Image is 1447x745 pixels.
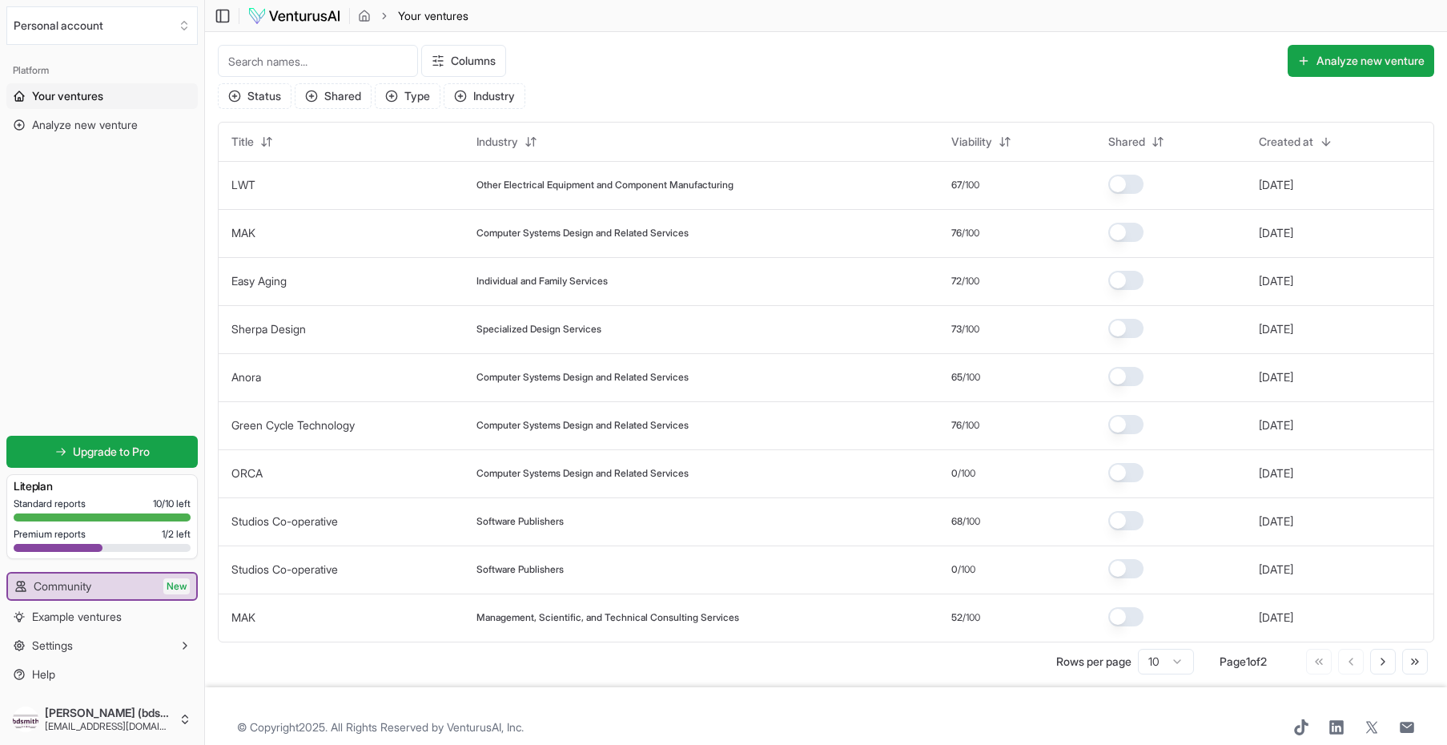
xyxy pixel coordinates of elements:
span: 2 [1260,654,1267,668]
a: Green Cycle Technology [231,418,355,432]
a: Upgrade to Pro [6,436,198,468]
button: [DATE] [1259,417,1293,433]
button: Status [218,83,291,109]
img: ACg8ocJ679U6veoIuUakVJsInCsKl8IJDmQ88ghNX-4FO5rk6EM=s96-c [13,707,38,732]
span: /100 [958,467,975,480]
a: VenturusAI, Inc [447,720,521,734]
span: Settings [32,638,73,654]
button: MAK [231,610,255,626]
a: Anora [231,370,261,384]
span: 52 [951,611,963,624]
span: [EMAIL_ADDRESS][DOMAIN_NAME] [45,720,172,733]
div: Platform [6,58,198,83]
button: [DATE] [1259,465,1293,481]
span: Upgrade to Pro [73,444,150,460]
a: Help [6,662,198,687]
a: Easy Aging [231,274,287,288]
input: Search names... [218,45,418,77]
span: /100 [963,371,980,384]
span: Standard reports [14,497,86,510]
span: 10 / 10 left [153,497,191,510]
button: Shared [295,83,372,109]
span: [PERSON_NAME] (bdsmith Partners) [45,706,172,720]
button: Viability [942,129,1021,155]
a: Analyze new venture [6,112,198,138]
button: Industry [444,83,525,109]
button: Industry [467,129,547,155]
span: Individual and Family Services [476,275,608,288]
span: /100 [958,563,975,576]
span: 1 [1246,654,1250,668]
span: Community [34,578,91,594]
button: Sherpa Design [231,321,306,337]
span: 0 [951,563,958,576]
button: Easy Aging [231,273,287,289]
span: /100 [963,515,980,528]
button: [DATE] [1259,273,1293,289]
button: ORCA [231,465,263,481]
span: Shared [1108,134,1145,150]
span: Premium reports [14,528,86,541]
span: New [163,578,190,594]
button: LWT [231,177,255,193]
button: Settings [6,633,198,658]
span: Software Publishers [476,563,564,576]
span: Computer Systems Design and Related Services [476,467,689,480]
span: /100 [962,227,979,240]
span: 76 [951,419,962,432]
span: /100 [962,419,979,432]
button: Studios Co-operative [231,562,338,578]
a: Example ventures [6,604,198,630]
button: [DATE] [1259,562,1293,578]
span: Title [231,134,254,150]
button: Shared [1099,129,1174,155]
button: Anora [231,369,261,385]
a: MAK [231,610,255,624]
button: Columns [421,45,506,77]
button: MAK [231,225,255,241]
span: /100 [963,611,980,624]
a: LWT [231,178,255,191]
a: CommunityNew [8,574,196,599]
span: of [1250,654,1260,668]
button: [DATE] [1259,610,1293,626]
span: 0 [951,467,958,480]
span: 1 / 2 left [162,528,191,541]
button: [DATE] [1259,513,1293,530]
span: Industry [476,134,518,150]
img: logo [247,6,341,26]
button: [PERSON_NAME] (bdsmith Partners)[EMAIL_ADDRESS][DOMAIN_NAME] [6,700,198,739]
span: /100 [962,275,979,288]
a: Your ventures [6,83,198,109]
button: Analyze new venture [1288,45,1434,77]
span: 67 [951,179,962,191]
span: Help [32,666,55,683]
button: Studios Co-operative [231,513,338,530]
button: Select an organization [6,6,198,45]
button: [DATE] [1259,369,1293,385]
span: /100 [962,179,979,191]
a: MAK [231,226,255,240]
a: ORCA [231,466,263,480]
span: Management, Scientific, and Technical Consulting Services [476,611,739,624]
span: Page [1220,654,1246,668]
button: [DATE] [1259,321,1293,337]
a: Studios Co-operative [231,562,338,576]
span: Specialized Design Services [476,323,601,336]
button: Title [222,129,283,155]
span: Analyze new venture [32,117,138,133]
span: /100 [962,323,979,336]
span: 76 [951,227,962,240]
button: Created at [1249,129,1342,155]
button: [DATE] [1259,225,1293,241]
nav: breadcrumb [358,8,468,24]
span: 73 [951,323,962,336]
span: 65 [951,371,963,384]
span: Example ventures [32,609,122,625]
span: © Copyright 2025 . All Rights Reserved by . [237,719,524,735]
button: Green Cycle Technology [231,417,355,433]
span: 72 [951,275,962,288]
span: Software Publishers [476,515,564,528]
span: Created at [1259,134,1313,150]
